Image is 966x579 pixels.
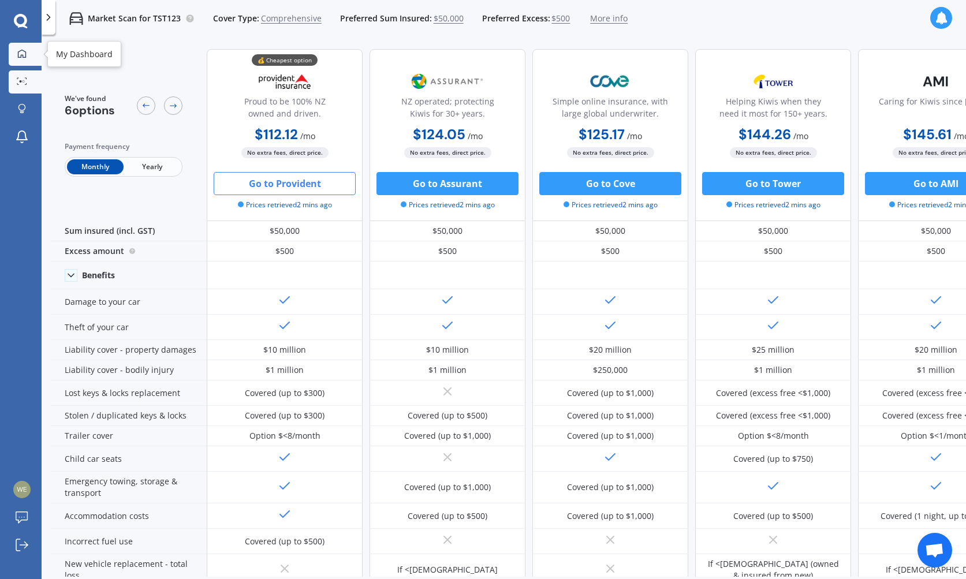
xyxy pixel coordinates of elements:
img: Provident.png [247,67,323,96]
div: Covered (up to $1,000) [404,481,491,493]
img: 61881fc53ae133597a6c219266d12230 [13,481,31,498]
div: $50,000 [532,221,688,241]
span: / mo [468,130,483,141]
span: Comprehensive [261,13,322,24]
span: Prices retrieved 2 mins ago [564,200,658,210]
span: / mo [793,130,808,141]
div: $500 [695,241,851,262]
div: $10 million [263,344,306,356]
div: NZ operated; protecting Kiwis for 30+ years. [379,95,516,124]
div: $10 million [426,344,469,356]
span: Cover Type: [213,13,259,24]
span: More info [590,13,628,24]
button: Go to Provident [214,172,356,195]
div: Payment frequency [65,141,182,152]
b: $144.26 [739,125,791,143]
div: If <[DEMOGRAPHIC_DATA] [397,564,498,576]
div: Accommodation costs [51,503,207,529]
div: $500 [207,241,363,262]
span: We've found [65,94,115,104]
span: Yearly [124,159,180,174]
span: Prices retrieved 2 mins ago [238,200,332,210]
div: Covered (up to $500) [245,536,325,547]
div: Covered (up to $1,000) [567,430,654,442]
div: Covered (up to $1,000) [567,510,654,522]
span: $500 [551,13,570,24]
div: Stolen / duplicated keys & locks [51,406,207,426]
div: Covered (excess free <$1,000) [716,387,830,399]
div: Covered (up to $300) [245,387,325,399]
div: Covered (up to $500) [408,510,487,522]
span: No extra fees, direct price. [567,147,654,158]
span: 6 options [65,103,115,118]
span: Prices retrieved 2 mins ago [726,200,820,210]
div: Damage to your car [51,289,207,315]
div: Liability cover - property damages [51,340,207,360]
span: / mo [627,130,642,141]
div: Covered (up to $1,000) [567,481,654,493]
div: $500 [370,241,525,262]
div: $1 million [917,364,955,376]
img: Cove.webp [572,67,648,96]
div: $1 million [428,364,467,376]
button: Go to Cove [539,172,681,195]
div: Simple online insurance, with large global underwriter. [542,95,678,124]
div: Covered (up to $1,000) [404,430,491,442]
span: Monthly [67,159,124,174]
span: Prices retrieved 2 mins ago [401,200,495,210]
div: Covered (excess free <$1,000) [716,410,830,421]
b: $112.12 [255,125,298,143]
div: $50,000 [370,221,525,241]
div: Option $<8/month [249,430,320,442]
div: Trailer cover [51,426,207,446]
span: No extra fees, direct price. [241,147,329,158]
div: Covered (up to $750) [733,453,813,465]
div: Option $<8/month [738,430,809,442]
span: / mo [300,130,315,141]
div: $500 [532,241,688,262]
div: 💰 Cheapest option [252,54,318,66]
button: Go to Assurant [376,172,519,195]
img: Assurant.png [409,67,486,96]
span: No extra fees, direct price. [730,147,817,158]
div: Lost keys & locks replacement [51,380,207,406]
div: Excess amount [51,241,207,262]
span: Preferred Sum Insured: [340,13,432,24]
div: Covered (up to $300) [245,410,325,421]
span: Preferred Excess: [482,13,550,24]
div: Covered (up to $1,000) [567,387,654,399]
div: Theft of your car [51,315,207,340]
b: $145.61 [903,125,952,143]
div: $50,000 [207,221,363,241]
div: My Dashboard [56,48,113,60]
span: $50,000 [434,13,464,24]
div: Sum insured (incl. GST) [51,221,207,241]
div: Proud to be 100% NZ owned and driven. [217,95,353,124]
a: Open chat [917,533,952,567]
b: $125.17 [579,125,625,143]
div: $25 million [752,344,795,356]
div: Helping Kiwis when they need it most for 150+ years. [705,95,841,124]
button: Go to Tower [702,172,844,195]
div: Incorrect fuel use [51,529,207,554]
div: Emergency towing, storage & transport [51,472,207,503]
div: $20 million [589,344,632,356]
div: Covered (up to $1,000) [567,410,654,421]
b: $124.05 [413,125,465,143]
span: No extra fees, direct price. [404,147,491,158]
div: Covered (up to $500) [733,510,813,522]
div: Child car seats [51,446,207,472]
img: Tower.webp [735,67,811,96]
img: car.f15378c7a67c060ca3f3.svg [69,12,83,25]
div: $250,000 [593,364,628,376]
div: $20 million [915,344,957,356]
div: $50,000 [695,221,851,241]
div: Benefits [82,270,115,281]
div: $1 million [266,364,304,376]
div: $1 million [754,364,792,376]
div: Liability cover - bodily injury [51,360,207,380]
p: Market Scan for TST123 [88,13,181,24]
div: Covered (up to $500) [408,410,487,421]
